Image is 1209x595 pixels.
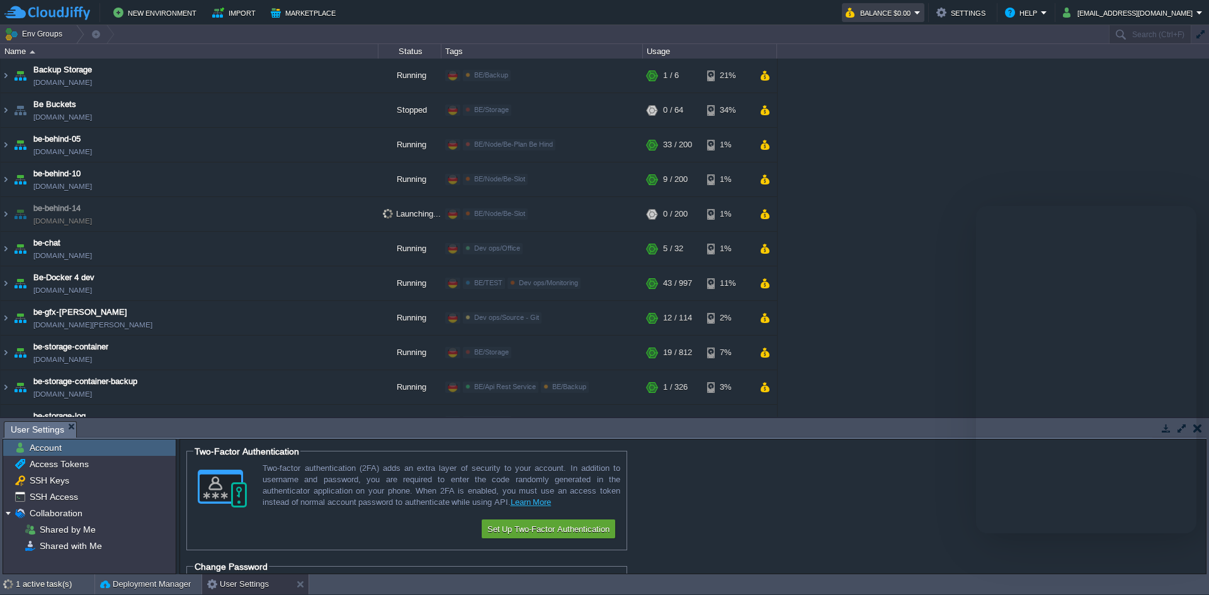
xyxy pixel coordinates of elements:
img: AMDAwAAAACH5BAEAAAAALAAAAAABAAEAAAICRAEAOw== [1,162,11,196]
button: Import [212,5,259,20]
iframe: chat widget [976,206,1196,533]
div: 1 active task(s) [16,574,94,594]
span: BE/Storage [474,348,509,356]
button: Balance $0.00 [846,5,914,20]
span: Launching... [383,209,441,218]
img: AMDAwAAAACH5BAEAAAAALAAAAAABAAEAAAICRAEAOw== [11,301,29,335]
button: User Settings [207,578,269,591]
button: Deployment Manager [100,578,191,591]
a: Be-Docker 4 dev [33,271,94,284]
div: Usage [644,44,776,59]
div: Status [379,44,441,59]
div: Running [378,128,441,162]
button: Settings [936,5,989,20]
div: 1% [707,232,748,266]
img: AMDAwAAAACH5BAEAAAAALAAAAAABAAEAAAICRAEAOw== [1,197,11,231]
img: CloudJiffy [4,5,90,21]
img: AMDAwAAAACH5BAEAAAAALAAAAAABAAEAAAICRAEAOw== [1,232,11,266]
div: Running [378,370,441,404]
img: AMDAwAAAACH5BAEAAAAALAAAAAABAAEAAAICRAEAOw== [11,128,29,162]
a: Access Tokens [27,458,91,470]
button: Set Up Two-Factor Authentication [484,521,613,536]
div: 1% [707,162,748,196]
span: Change Password [195,562,268,572]
div: Tags [442,44,642,59]
div: Running [378,162,441,196]
a: [DOMAIN_NAME] [33,284,92,297]
span: SSH Keys [27,475,71,486]
button: Marketplace [271,5,339,20]
div: 11% [707,266,748,300]
img: AMDAwAAAACH5BAEAAAAALAAAAAABAAEAAAICRAEAOw== [1,301,11,335]
img: AMDAwAAAACH5BAEAAAAALAAAAAABAAEAAAICRAEAOw== [11,266,29,300]
img: AMDAwAAAACH5BAEAAAAALAAAAAABAAEAAAICRAEAOw== [1,336,11,370]
a: be-storage-log [33,410,86,422]
a: be-behind-05 [33,133,81,145]
span: [DOMAIN_NAME] [33,76,92,89]
img: AMDAwAAAACH5BAEAAAAALAAAAAABAAEAAAICRAEAOw== [1,128,11,162]
img: AMDAwAAAACH5BAEAAAAALAAAAAABAAEAAAICRAEAOw== [1,59,11,93]
img: AMDAwAAAACH5BAEAAAAALAAAAAABAAEAAAICRAEAOw== [11,93,29,127]
a: Collaboration [27,507,84,519]
div: 1 / 6 [663,59,679,93]
span: BE/Node/Be-Slot [474,210,525,217]
div: Running [378,336,441,370]
a: be-behind-10 [33,167,81,180]
a: SSH Access [27,491,80,502]
div: 19 / 812 [663,336,692,370]
div: Running [378,301,441,335]
span: Dev ops/Source - Git [474,314,539,321]
a: Shared with Me [37,540,104,552]
img: AMDAwAAAACH5BAEAAAAALAAAAAABAAEAAAICRAEAOw== [11,232,29,266]
button: [EMAIL_ADDRESS][DOMAIN_NAME] [1063,5,1196,20]
div: 1 / 326 [663,370,688,404]
div: 2% [707,301,748,335]
div: Two-factor authentication (2FA) adds an extra layer of security to your account. In addition to u... [263,463,620,508]
div: 1 / 240 [663,405,688,439]
div: Running [378,405,441,439]
a: Account [27,442,64,453]
div: Running [378,232,441,266]
div: 12% [707,405,748,439]
img: AMDAwAAAACH5BAEAAAAALAAAAAABAAEAAAICRAEAOw== [11,162,29,196]
iframe: chat widget [1156,545,1196,582]
img: AMDAwAAAACH5BAEAAAAALAAAAAABAAEAAAICRAEAOw== [1,266,11,300]
button: New Environment [113,5,200,20]
div: 9 / 200 [663,162,688,196]
div: Name [1,44,378,59]
a: [DOMAIN_NAME] [33,145,92,158]
div: 0 / 200 [663,197,688,231]
span: BE/Storage [474,106,509,113]
img: AMDAwAAAACH5BAEAAAAALAAAAAABAAEAAAICRAEAOw== [11,405,29,439]
div: 21% [707,59,748,93]
a: be-chat [33,237,60,249]
a: Shared by Me [37,524,98,535]
img: AMDAwAAAACH5BAEAAAAALAAAAAABAAEAAAICRAEAOw== [1,93,11,127]
div: 1% [707,197,748,231]
a: Backup Storage [33,64,92,76]
img: AMDAwAAAACH5BAEAAAAALAAAAAABAAEAAAICRAEAOw== [1,370,11,404]
a: be-gfx-[PERSON_NAME] [33,306,127,319]
img: AMDAwAAAACH5BAEAAAAALAAAAAABAAEAAAICRAEAOw== [30,50,35,54]
a: [DOMAIN_NAME] [33,215,92,227]
span: Dev ops/Monitoring [519,279,578,286]
img: AMDAwAAAACH5BAEAAAAALAAAAAABAAEAAAICRAEAOw== [1,405,11,439]
div: 7% [707,336,748,370]
div: 33 / 200 [663,128,692,162]
a: Learn More [511,497,552,507]
div: 34% [707,93,748,127]
img: AMDAwAAAACH5BAEAAAAALAAAAAABAAEAAAICRAEAOw== [11,197,29,231]
a: be-storage-container-backup [33,375,137,388]
span: BE/Node/Be-Plan Be Hind [474,140,553,148]
a: [DOMAIN_NAME][PERSON_NAME] [33,319,152,331]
